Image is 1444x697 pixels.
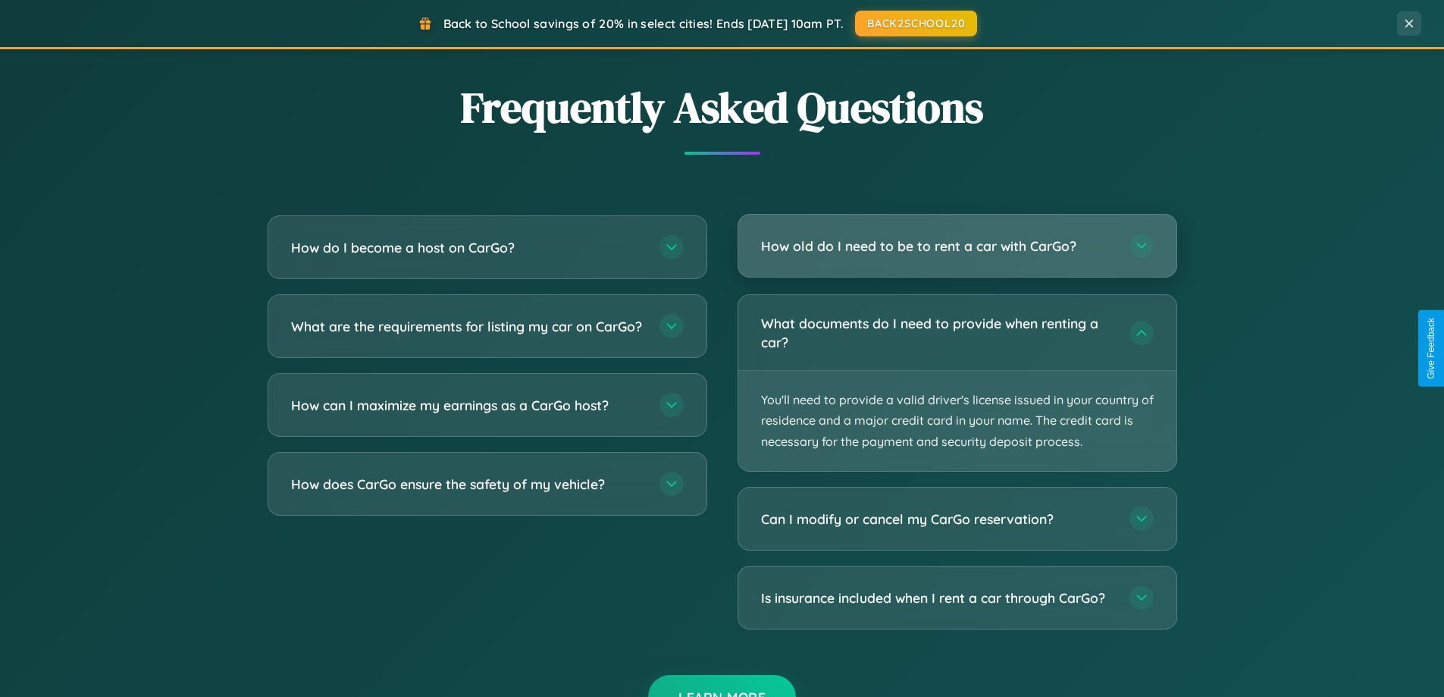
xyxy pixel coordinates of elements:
button: BACK2SCHOOL20 [855,11,977,36]
h3: What are the requirements for listing my car on CarGo? [291,317,644,336]
h3: How old do I need to be to rent a car with CarGo? [761,237,1114,256]
h3: How does CarGo ensure the safety of my vehicle? [291,475,644,494]
span: Back to School savings of 20% in select cities! Ends [DATE] 10am PT. [443,16,844,31]
h3: What documents do I need to provide when renting a car? [761,314,1114,351]
h3: Is insurance included when I rent a car through CarGo? [761,589,1114,608]
h2: Frequently Asked Questions [268,78,1177,137]
p: You'll need to provide a valid driver's license issued in your country of residence and a major c... [738,371,1176,471]
h3: How can I maximize my earnings as a CarGo host? [291,396,644,415]
h3: How do I become a host on CarGo? [291,238,644,257]
div: Give Feedback [1426,318,1436,379]
h3: Can I modify or cancel my CarGo reservation? [761,510,1114,529]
